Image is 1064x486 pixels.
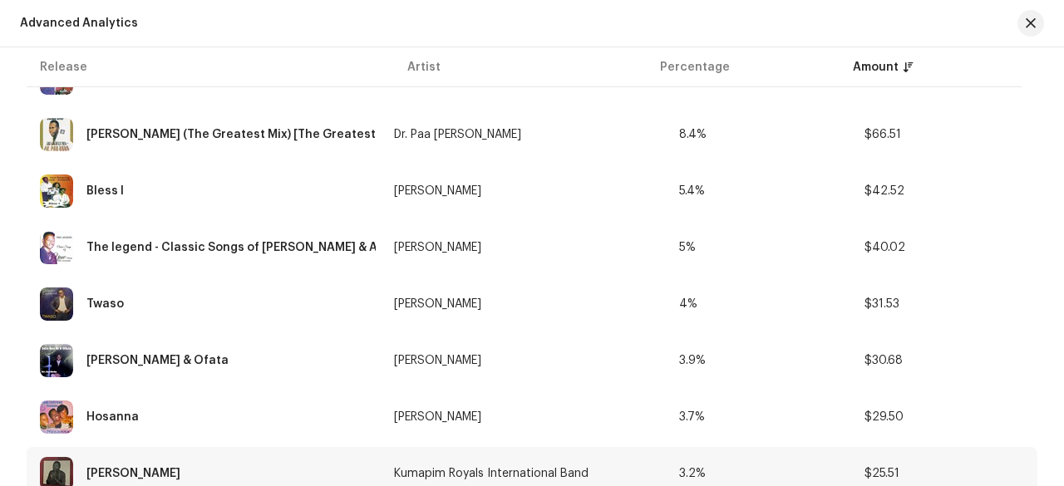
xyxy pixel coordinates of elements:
span: 3.7% [679,411,705,423]
span: $42.52 [864,185,904,197]
div: Kumapim Royals International Band [394,468,589,479]
div: [PERSON_NAME] [394,355,481,366]
span: $29.50 [864,411,904,423]
span: 5% [679,242,696,253]
div: [PERSON_NAME] [394,242,481,253]
span: $66.51 [864,129,901,140]
span: $31.53 [864,298,899,310]
div: [PERSON_NAME] [394,185,481,197]
div: Dr. Paa [PERSON_NAME] [394,129,521,140]
span: 8.4% [679,129,707,140]
div: [PERSON_NAME] [394,411,481,423]
span: 3.2% [679,468,706,479]
span: 4% [679,298,697,310]
span: 5.4% [679,185,705,197]
div: [PERSON_NAME] [394,298,481,310]
span: $25.51 [864,468,899,479]
div: The legend - Classic Songs of Yaw Sarpong & Asomafo [86,242,414,253]
div: Osobro Kyee (The Greatest Mix) [The Greatest Mix] [86,129,402,140]
span: 3.9% [679,355,706,366]
span: $30.68 [864,355,903,366]
span: $40.02 [864,242,905,253]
